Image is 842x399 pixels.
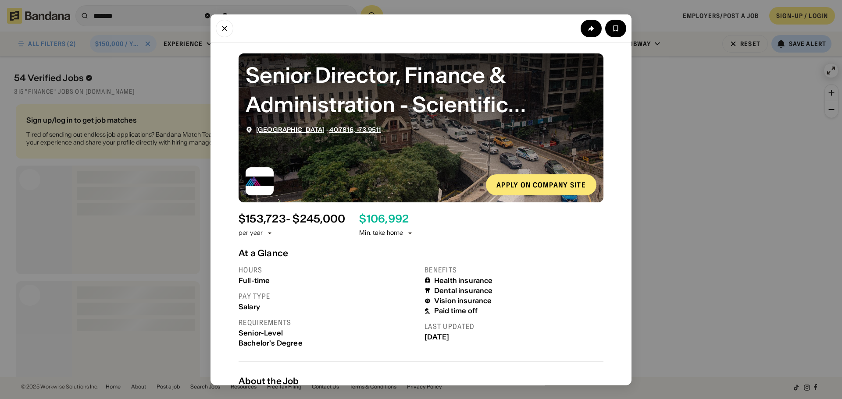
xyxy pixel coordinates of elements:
[256,126,381,133] div: ·
[496,181,586,188] div: Apply on company site
[239,376,603,386] div: About the Job
[239,291,417,300] div: Pay type
[216,19,233,37] button: Close
[434,297,492,305] div: Vision insurance
[359,212,409,225] div: $ 106,992
[359,229,414,237] div: Min. take home
[239,229,263,237] div: per year
[239,276,417,284] div: Full-time
[239,212,345,225] div: $ 153,723 - $245,000
[434,276,493,284] div: Health insurance
[246,60,596,119] div: Senior Director, Finance & Administration - Scientific Computing & Data
[239,339,417,347] div: Bachelor's Degree
[425,265,603,274] div: Benefits
[434,286,493,294] div: Dental insurance
[239,318,417,327] div: Requirements
[425,322,603,331] div: Last updated
[425,333,603,341] div: [DATE]
[256,125,325,133] a: [GEOGRAPHIC_DATA]
[239,247,603,258] div: At a Glance
[239,265,417,274] div: Hours
[239,328,417,337] div: Senior-Level
[434,307,478,315] div: Paid time off
[329,125,381,133] a: 40.7816, -73.9511
[246,167,274,195] img: Mount Sinai logo
[239,302,417,311] div: Salary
